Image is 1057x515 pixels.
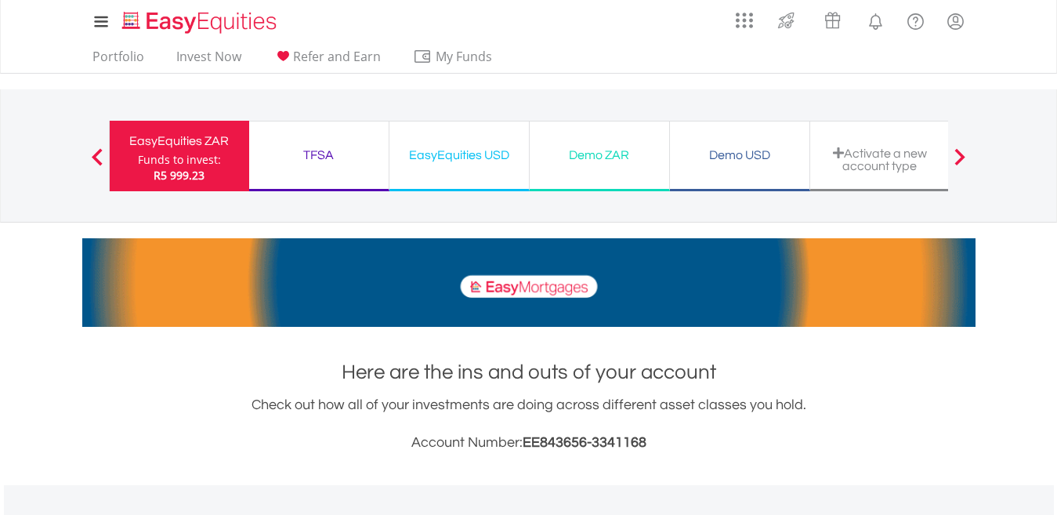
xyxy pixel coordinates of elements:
[82,394,976,454] div: Check out how all of your investments are doing across different asset classes you hold.
[736,12,753,29] img: grid-menu-icon.svg
[809,4,856,33] a: Vouchers
[170,49,248,73] a: Invest Now
[523,435,646,450] span: EE843656-3341168
[896,4,936,35] a: FAQ's and Support
[773,8,799,33] img: thrive-v2.svg
[82,358,976,386] h1: Here are the ins and outs of your account
[86,49,150,73] a: Portfolio
[119,130,240,152] div: EasyEquities ZAR
[119,9,283,35] img: EasyEquities_Logo.png
[82,432,976,454] h3: Account Number:
[267,49,387,73] a: Refer and Earn
[259,144,379,166] div: TFSA
[138,152,221,168] div: Funds to invest:
[154,168,205,183] span: R5 999.23
[726,4,763,29] a: AppsGrid
[820,8,845,33] img: vouchers-v2.svg
[116,4,283,35] a: Home page
[399,144,519,166] div: EasyEquities USD
[293,48,381,65] span: Refer and Earn
[856,4,896,35] a: Notifications
[820,147,940,172] div: Activate a new account type
[539,144,660,166] div: Demo ZAR
[82,238,976,327] img: EasyMortage Promotion Banner
[413,46,516,67] span: My Funds
[936,4,976,38] a: My Profile
[679,144,800,166] div: Demo USD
